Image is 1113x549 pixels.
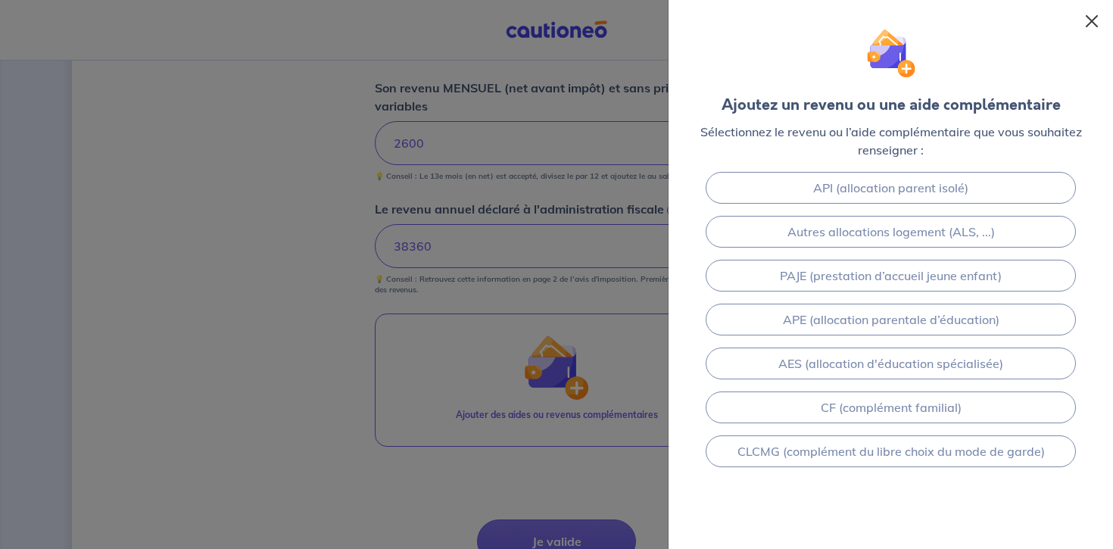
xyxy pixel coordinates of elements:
a: API (allocation parent isolé) [706,172,1076,204]
img: illu_wallet.svg [866,29,915,78]
div: Ajoutez un revenu ou une aide complémentaire [722,94,1061,117]
p: Sélectionnez le revenu ou l’aide complémentaire que vous souhaitez renseigner : [693,123,1089,159]
a: CF (complément familial) [706,391,1076,423]
a: AES (allocation d'éducation spécialisée) [706,348,1076,379]
a: Autres allocations logement (ALS, ...) [706,216,1076,248]
a: APE (allocation parentale d’éducation) [706,304,1076,335]
a: PAJE (prestation d’accueil jeune enfant) [706,260,1076,292]
a: CLCMG (complément du libre choix du mode de garde) [706,435,1076,467]
button: Close [1080,9,1104,33]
